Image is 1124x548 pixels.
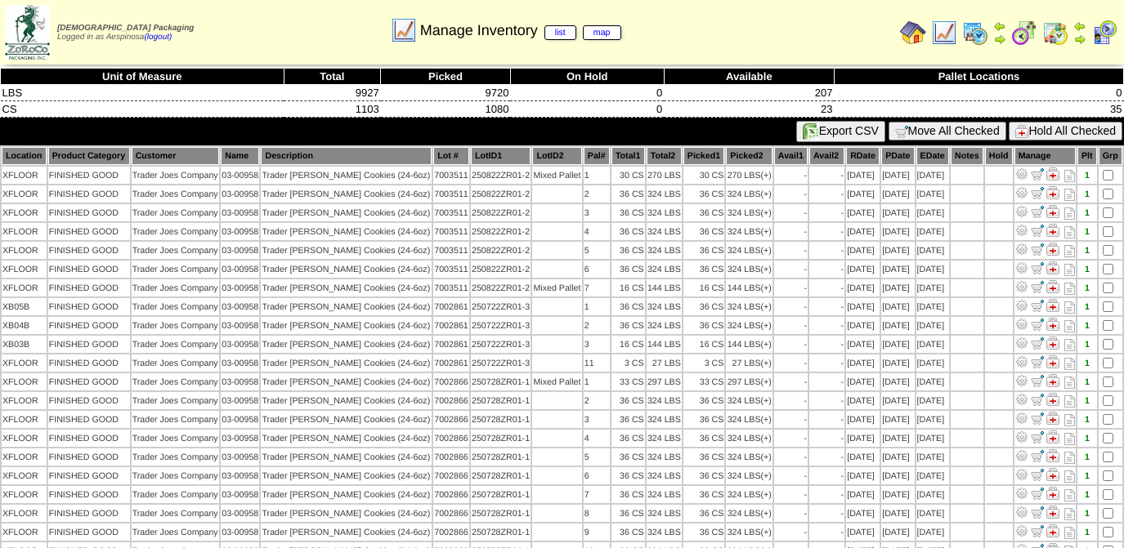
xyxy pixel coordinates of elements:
[48,185,130,203] td: FINISHED GOOD
[1046,205,1059,218] img: Manage Hold
[611,242,645,259] td: 36 CS
[1031,243,1044,256] img: Move
[57,24,194,33] span: [DEMOGRAPHIC_DATA] Packaging
[1031,524,1044,537] img: Move
[1078,208,1096,218] div: 1
[1015,506,1028,519] img: Adjust
[1078,246,1096,256] div: 1
[48,298,130,315] td: FINISHED GOOD
[1015,487,1028,500] img: Adjust
[1015,318,1028,331] img: Adjust
[761,246,772,256] div: (+)
[683,298,725,315] td: 36 CS
[1046,430,1059,443] img: Manage Hold
[584,147,610,165] th: Pal#
[647,279,682,296] td: 144 LBS
[48,242,130,259] td: FINISHED GOOD
[1046,243,1059,256] img: Manage Hold
[584,317,610,334] td: 2
[1015,412,1028,425] img: Adjust
[761,171,772,180] div: (+)
[1064,283,1075,295] i: Note
[774,223,808,240] td: -
[846,223,880,240] td: [DATE]
[1046,186,1059,199] img: Manage Hold
[471,223,531,240] td: 250822ZR01-2
[1046,167,1059,180] img: Manage Hold
[1046,393,1059,406] img: Manage Hold
[48,261,130,278] td: FINISHED GOOD
[881,223,914,240] td: [DATE]
[381,85,511,101] td: 9720
[132,167,220,184] td: Trader Joes Company
[2,167,47,184] td: XFLOOR
[1064,264,1075,276] i: Note
[726,167,772,184] td: 270 LBS
[584,279,610,296] td: 7
[846,167,880,184] td: [DATE]
[1015,224,1028,237] img: Adjust
[221,147,259,165] th: Name
[584,261,610,278] td: 6
[683,185,725,203] td: 36 CS
[1,101,284,118] td: CS
[647,261,682,278] td: 324 LBS
[774,279,808,296] td: -
[132,261,220,278] td: Trader Joes Company
[2,242,47,259] td: XFLOOR
[726,279,772,296] td: 144 LBS
[132,204,220,221] td: Trader Joes Company
[761,283,772,293] div: (+)
[774,204,808,221] td: -
[1031,487,1044,500] img: Move
[664,101,834,118] td: 23
[809,279,844,296] td: -
[1031,449,1044,462] img: Move
[809,261,844,278] td: -
[1078,302,1096,312] div: 1
[132,242,220,259] td: Trader Joes Company
[261,242,432,259] td: Trader [PERSON_NAME] Cookies (24-6oz)
[611,223,645,240] td: 36 CS
[1011,20,1037,46] img: calendarblend.gif
[1015,468,1028,481] img: Adjust
[433,317,469,334] td: 7002861
[809,242,844,259] td: -
[132,317,220,334] td: Trader Joes Company
[261,298,432,315] td: Trader [PERSON_NAME] Cookies (24-6oz)
[647,204,682,221] td: 324 LBS
[726,261,772,278] td: 324 LBS
[471,167,531,184] td: 250822ZR01-2
[433,261,469,278] td: 7003511
[471,204,531,221] td: 250822ZR01-2
[774,167,808,184] td: -
[834,101,1123,118] td: 35
[1,69,284,85] th: Unit of Measure
[1064,170,1075,182] i: Note
[985,147,1013,165] th: Hold
[774,185,808,203] td: -
[1031,299,1044,312] img: Move
[962,20,988,46] img: calendarprod.gif
[1046,336,1059,350] img: Manage Hold
[1077,147,1097,165] th: Plt
[726,204,772,221] td: 324 LBS
[261,279,432,296] td: Trader [PERSON_NAME] Cookies (24-6oz)
[726,223,772,240] td: 324 LBS
[611,298,645,315] td: 36 CS
[611,147,645,165] th: Total1
[809,298,844,315] td: -
[381,101,511,118] td: 1080
[1046,280,1059,293] img: Manage Hold
[683,223,725,240] td: 36 CS
[895,125,908,138] img: cart.gif
[1031,224,1044,237] img: Move
[993,33,1006,46] img: arrowright.gif
[1014,147,1076,165] th: Manage
[846,298,880,315] td: [DATE]
[774,242,808,259] td: -
[761,189,772,199] div: (+)
[584,204,610,221] td: 3
[683,317,725,334] td: 36 CS
[683,242,725,259] td: 36 CS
